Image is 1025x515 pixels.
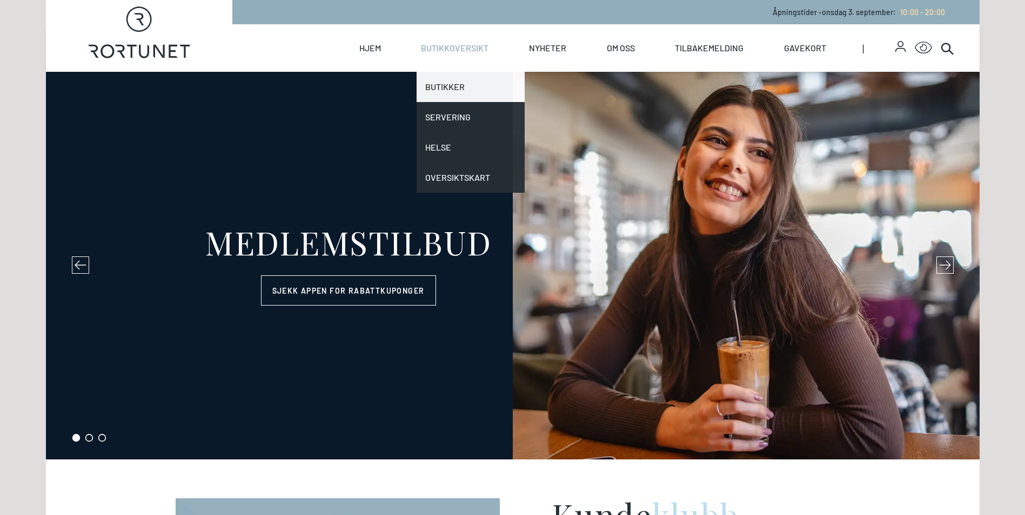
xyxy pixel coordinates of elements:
a: Helse [417,132,525,162]
button: Open Accessibility Menu [915,39,932,57]
a: Nyheter [529,24,566,72]
div: MEDLEMSTILBUD [205,226,492,258]
section: carousel-slider [46,72,980,459]
a: Hjem [359,24,381,72]
a: Sjekk appen for rabattkuponger [261,275,436,306]
a: 10:00 - 20:00 [896,8,945,17]
div: slide 1 of 3 [46,72,980,459]
a: Om oss [607,24,635,72]
span: | [862,24,896,72]
p: Åpningstider - onsdag 3. september : [773,6,945,18]
a: Servering [417,102,525,132]
a: Butikker [417,72,525,102]
a: Oversiktskart [417,162,525,193]
a: Tilbakemelding [675,24,743,72]
span: 10:00 - 20:00 [900,8,945,17]
a: Gavekort [784,24,826,72]
a: Butikkoversikt [421,24,488,72]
